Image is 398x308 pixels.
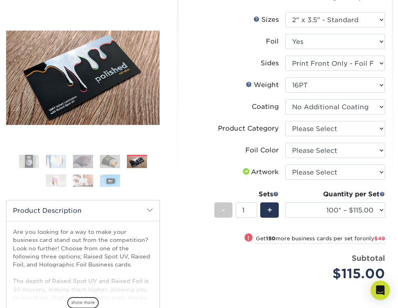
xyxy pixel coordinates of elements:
[222,204,225,216] span: -
[46,154,66,169] img: Business Cards 02
[218,124,279,133] div: Product Category
[6,200,160,221] h2: Product Description
[285,189,385,199] div: Quantity per Set
[246,80,279,90] div: Weight
[6,30,160,125] img: Raised UV or Foil 05
[100,175,120,187] img: Business Cards 08
[256,235,385,243] small: Get more business cards per set for
[214,189,279,199] div: Sets
[46,175,66,187] img: Business Cards 06
[241,167,279,177] div: Artwork
[19,151,39,171] img: Business Cards 01
[253,15,279,25] div: Sizes
[100,154,120,169] img: Business Cards 04
[247,234,249,243] span: !
[127,156,147,168] img: Business Cards 05
[73,175,93,187] img: Business Cards 07
[261,58,279,68] div: Sides
[374,235,385,241] span: $49
[73,154,93,169] img: Business Cards 03
[371,281,390,300] div: Open Intercom Messenger
[266,235,276,241] strong: 150
[252,102,279,112] div: Coating
[291,264,385,283] div: $115.00
[266,37,279,46] div: Foil
[352,254,385,262] strong: Subtotal
[245,146,279,155] div: Foil Color
[67,297,99,308] span: show more
[363,235,385,241] span: only
[267,204,272,216] span: +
